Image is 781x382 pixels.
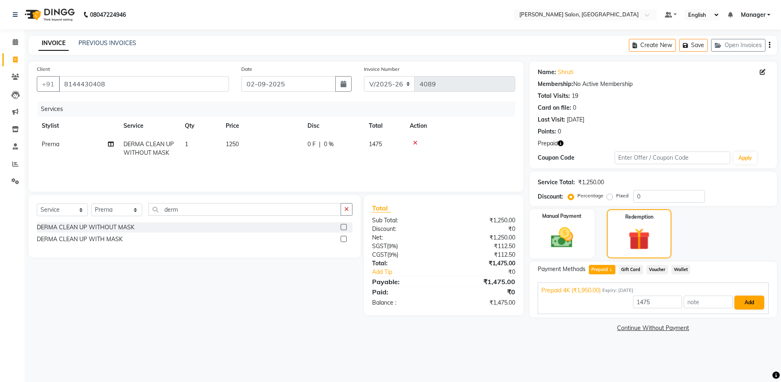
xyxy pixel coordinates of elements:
[303,117,364,135] th: Disc
[444,287,521,297] div: ₹0
[366,259,444,268] div: Total:
[684,296,733,308] input: note
[602,287,633,294] span: Expiry: [DATE]
[538,80,769,88] div: No Active Membership
[38,36,69,51] a: INVOICE
[37,117,119,135] th: Stylist
[21,3,77,26] img: logo
[622,226,657,253] img: _gift.svg
[372,251,387,258] span: CGST
[572,92,578,100] div: 19
[405,117,515,135] th: Action
[538,68,556,77] div: Name:
[226,140,239,148] span: 1250
[366,242,444,251] div: ( )
[538,92,570,100] div: Total Visits:
[538,154,615,162] div: Coupon Code
[711,39,765,52] button: Open Invoices
[625,213,653,221] label: Redemption
[319,140,321,149] span: |
[741,11,765,19] span: Manager
[90,3,126,26] b: 08047224946
[366,287,444,297] div: Paid:
[544,225,580,251] img: _cash.svg
[148,203,341,216] input: Search or Scan
[444,277,521,287] div: ₹1,475.00
[369,140,382,148] span: 1475
[541,286,601,295] span: Prepaid 4K (₹1,950.00)
[538,104,571,112] div: Card on file:
[185,140,188,148] span: 1
[679,39,708,52] button: Save
[324,140,334,149] span: 0 %
[589,265,615,274] span: Prepaid
[444,233,521,242] div: ₹1,250.00
[123,140,174,156] span: DERMA CLEAN UP WITHOUT MASK
[573,104,576,112] div: 0
[38,102,521,117] div: Services
[558,127,561,136] div: 0
[616,192,628,199] label: Fixed
[119,117,180,135] th: Service
[629,39,676,52] button: Create New
[457,268,521,276] div: ₹0
[577,192,604,199] label: Percentage
[389,251,397,258] span: 9%
[538,115,565,124] div: Last Visit:
[444,259,521,268] div: ₹1,475.00
[538,192,563,201] div: Discount:
[734,296,764,310] button: Add
[444,225,521,233] div: ₹0
[671,265,691,274] span: Wallet
[37,223,135,232] div: DERMA CLEAN UP WITHOUT MASK
[241,66,252,73] label: Date
[366,251,444,259] div: ( )
[615,151,730,164] input: Enter Offer / Coupon Code
[646,265,668,274] span: Voucher
[37,66,50,73] label: Client
[42,140,59,148] span: Prerna
[538,139,558,148] span: Prepaid
[444,298,521,307] div: ₹1,475.00
[366,225,444,233] div: Discount:
[538,265,586,274] span: Payment Methods
[59,76,229,92] input: Search by Name/Mobile/Email/Code
[307,140,316,149] span: 0 F
[619,265,643,274] span: Gift Card
[444,216,521,225] div: ₹1,250.00
[578,178,604,187] div: ₹1,250.00
[180,117,221,135] th: Qty
[366,216,444,225] div: Sub Total:
[567,115,584,124] div: [DATE]
[633,296,682,308] input: Amount
[364,117,405,135] th: Total
[608,268,613,273] span: 1
[366,233,444,242] div: Net:
[366,298,444,307] div: Balance :
[531,324,775,332] a: Continue Without Payment
[37,235,123,244] div: DERMA CLEAN UP WITH MASK
[37,76,60,92] button: +91
[366,268,457,276] a: Add Tip
[388,243,396,249] span: 9%
[542,212,581,220] label: Manual Payment
[79,39,136,47] a: PREVIOUS INVOICES
[221,117,303,135] th: Price
[444,251,521,259] div: ₹112.50
[372,204,391,212] span: Total
[372,242,387,250] span: SGST
[734,152,757,164] button: Apply
[444,242,521,251] div: ₹112.50
[538,80,573,88] div: Membership:
[538,178,575,187] div: Service Total:
[364,66,399,73] label: Invoice Number
[366,277,444,287] div: Payable:
[558,68,573,77] a: Shruti
[538,127,556,136] div: Points:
